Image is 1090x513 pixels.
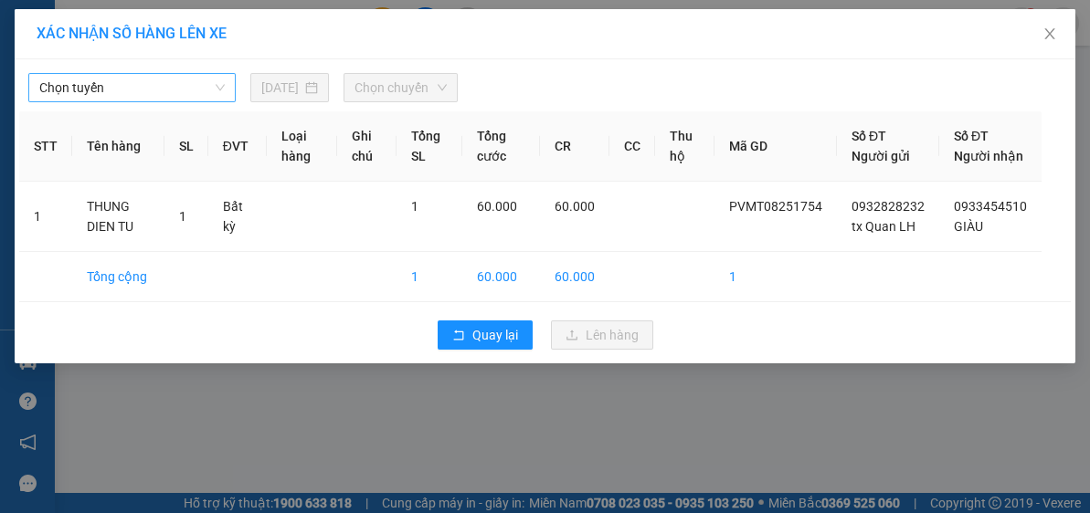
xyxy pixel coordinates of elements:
span: GIÀU [954,219,983,234]
th: Mã GD [714,111,837,182]
span: Chọn chuyến [355,74,448,101]
td: 1 [714,252,837,302]
th: CR [540,111,609,182]
th: Loại hàng [267,111,337,182]
td: 60.000 [540,252,609,302]
th: Tổng SL [397,111,462,182]
th: Thu hộ [655,111,714,182]
button: uploadLên hàng [551,320,653,350]
span: Người nhận [954,149,1023,163]
th: CC [609,111,655,182]
span: Nhận: [156,17,200,37]
div: PV Miền Tây [16,16,143,59]
input: 14/08/2025 [261,78,301,98]
td: Bất kỳ [208,182,268,252]
td: 1 [397,252,462,302]
th: STT [19,111,72,182]
span: 60.000 [555,199,595,214]
span: 60.000 [477,199,517,214]
button: rollbackQuay lại [438,320,533,350]
span: 0932828232 [852,199,925,214]
div: 0932828232 [16,81,143,107]
th: SL [164,111,208,182]
th: ĐVT [208,111,268,182]
span: 0933454510 [954,199,1027,214]
span: Lam son [183,107,287,139]
span: Chọn tuyến [39,74,225,101]
span: PVMT08251754 [729,199,822,214]
div: tx Quan LH [16,59,143,81]
td: THUNG DIEN TU [72,182,164,252]
span: DĐ: [156,117,183,136]
span: Số ĐT [852,129,886,143]
span: XÁC NHẬN SỐ HÀNG LÊN XE [37,25,227,42]
td: 1 [19,182,72,252]
span: Người gửi [852,149,910,163]
div: HANG NGOAI [156,16,313,59]
span: 1 [179,209,186,224]
span: close [1042,26,1057,41]
div: GIÀU [156,59,313,81]
span: rollback [452,329,465,343]
span: Số ĐT [954,129,989,143]
td: Tổng cộng [72,252,164,302]
span: tx Quan LH [852,219,915,234]
button: Close [1024,9,1075,60]
th: Ghi chú [337,111,397,182]
span: 1 [411,199,418,214]
div: 0933454510 [156,81,313,107]
span: Gửi: [16,17,44,37]
td: 60.000 [462,252,540,302]
th: Tên hàng [72,111,164,182]
th: Tổng cước [462,111,540,182]
span: Quay lại [472,325,518,345]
